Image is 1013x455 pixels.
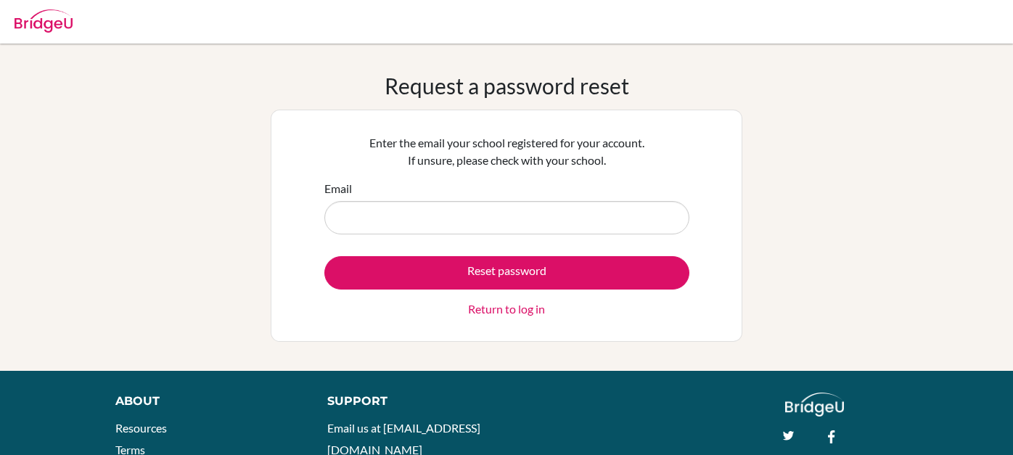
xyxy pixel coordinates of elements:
p: Enter the email your school registered for your account. If unsure, please check with your school. [324,134,689,169]
div: Support [327,393,492,410]
img: logo_white@2x-f4f0deed5e89b7ecb1c2cc34c3e3d731f90f0f143d5ea2071677605dd97b5244.png [785,393,844,417]
h1: Request a password reset [385,73,629,99]
div: About [115,393,295,410]
button: Reset password [324,256,689,290]
a: Return to log in [468,300,545,318]
label: Email [324,180,352,197]
img: Bridge-U [15,9,73,33]
a: Resources [115,421,167,435]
